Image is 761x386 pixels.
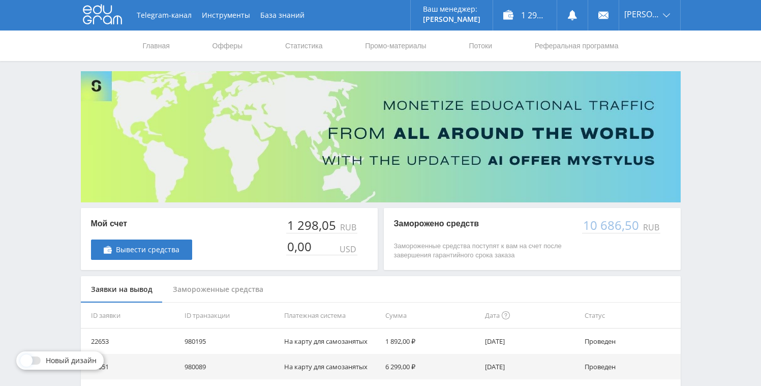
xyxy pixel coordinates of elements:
td: 6 299,00 ₽ [381,354,481,379]
th: ID заявки [81,303,180,329]
a: Главная [142,31,171,61]
th: Дата [481,303,581,329]
div: Замороженные средства [163,276,273,303]
a: Вывести средства [91,240,192,260]
p: Заморожено средств [394,218,572,229]
td: На карту для самозанятых [280,329,381,354]
td: Проведен [581,329,680,354]
a: Реферальная программа [534,31,620,61]
td: 980089 [180,354,280,379]
p: Замороженные средства поступят к вам на счет после завершения гарантийного срока заказа [394,242,572,260]
div: RUB [641,223,660,232]
a: Промо-материалы [364,31,427,61]
a: Потоки [468,31,493,61]
div: USD [338,245,357,254]
td: На карту для самозанятых [280,354,381,379]
th: Статус [581,303,680,329]
td: 22651 [81,354,180,379]
td: 1 892,00 ₽ [381,329,481,354]
td: Проведен [581,354,680,379]
p: Ваш менеджер: [423,5,480,13]
div: 0,00 [286,240,314,254]
span: [PERSON_NAME] [624,10,660,18]
td: [DATE] [481,329,581,354]
span: Новый дизайн [46,357,97,365]
td: 22653 [81,329,180,354]
th: Платежная система [280,303,381,329]
div: 10 686,50 [582,218,641,232]
div: RUB [338,223,357,232]
td: 980195 [180,329,280,354]
a: Статистика [284,31,324,61]
th: Сумма [381,303,481,329]
th: ID транзакции [180,303,280,329]
span: Вывести средства [116,246,179,254]
div: Заявки на вывод [81,276,163,303]
a: Офферы [211,31,244,61]
img: Banner [81,71,681,202]
p: [PERSON_NAME] [423,15,480,23]
p: Мой счет [91,218,192,229]
div: 1 298,05 [286,218,338,232]
td: [DATE] [481,354,581,379]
